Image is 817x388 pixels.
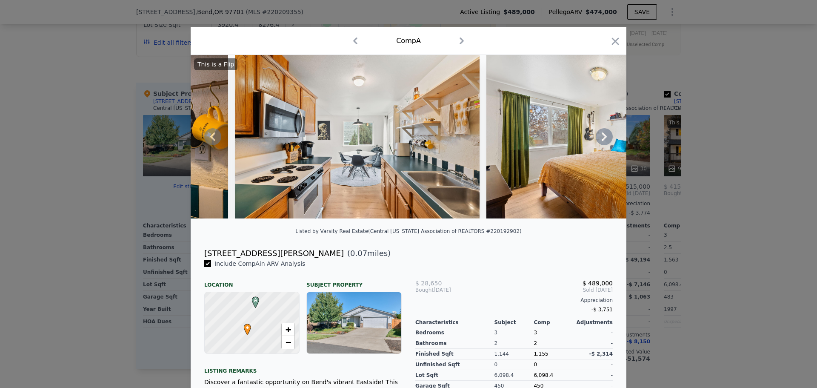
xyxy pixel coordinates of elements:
[415,370,494,381] div: Lot Sqft
[415,287,481,293] div: [DATE]
[204,275,300,288] div: Location
[573,338,613,349] div: -
[486,55,731,218] img: Property Img
[286,324,291,335] span: +
[396,36,421,46] div: Comp A
[534,338,573,349] div: 2
[591,307,613,313] span: -$ 3,751
[194,58,237,70] div: This is a Flip
[250,296,255,302] div: A
[204,247,344,259] div: [STREET_ADDRESS][PERSON_NAME]
[250,296,261,304] span: A
[415,338,494,349] div: Bathrooms
[494,359,534,370] div: 0
[306,275,402,288] div: Subject Property
[589,351,613,357] span: -$ 2,314
[235,55,480,218] img: Property Img
[481,287,613,293] span: Sold [DATE]
[415,359,494,370] div: Unfinished Sqft
[415,328,494,338] div: Bedrooms
[344,247,391,259] span: ( miles)
[534,351,548,357] span: 1,155
[534,330,537,336] span: 3
[534,362,537,368] span: 0
[282,323,294,336] a: Zoom in
[494,319,534,326] div: Subject
[573,319,613,326] div: Adjustments
[242,324,247,329] div: •
[350,249,367,258] span: 0.07
[415,349,494,359] div: Finished Sqft
[534,372,553,378] span: 6,098.4
[295,228,521,234] div: Listed by Varsity Real Estate (Central [US_STATE] Association of REALTORS #220192902)
[415,287,434,293] span: Bought
[242,321,253,334] span: •
[211,260,309,267] span: Include Comp A in ARV Analysis
[573,370,613,381] div: -
[494,349,534,359] div: 1,144
[534,319,573,326] div: Comp
[494,328,534,338] div: 3
[282,336,294,349] a: Zoom out
[204,361,402,374] div: Listing remarks
[573,359,613,370] div: -
[415,280,442,287] span: $ 28,650
[494,338,534,349] div: 2
[573,328,613,338] div: -
[494,370,534,381] div: 6,098.4
[583,280,613,287] span: $ 489,000
[415,319,494,326] div: Characteristics
[286,337,291,348] span: −
[415,297,613,304] div: Appreciation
